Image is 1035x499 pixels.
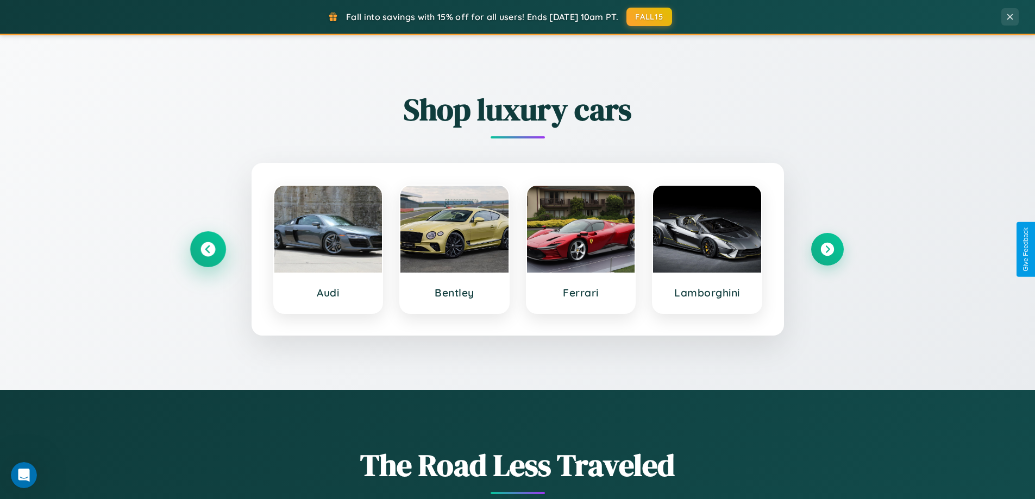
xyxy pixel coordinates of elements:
[346,11,618,22] span: Fall into savings with 15% off for all users! Ends [DATE] 10am PT.
[192,89,844,130] h2: Shop luxury cars
[664,286,750,299] h3: Lamborghini
[411,286,498,299] h3: Bentley
[626,8,672,26] button: FALL15
[538,286,624,299] h3: Ferrari
[285,286,372,299] h3: Audi
[192,444,844,486] h1: The Road Less Traveled
[11,462,37,488] iframe: Intercom live chat
[1022,228,1030,271] div: Give Feedback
